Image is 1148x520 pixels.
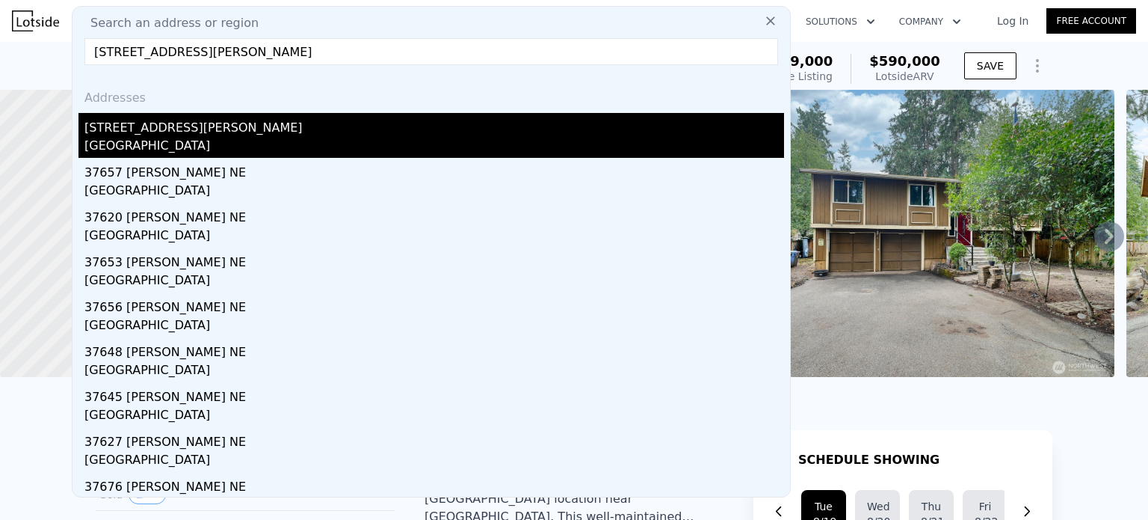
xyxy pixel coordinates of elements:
div: [GEOGRAPHIC_DATA] [84,137,784,158]
a: Free Account [1046,8,1136,34]
div: Addresses [78,77,784,113]
div: 37656 [PERSON_NAME] NE [84,293,784,316]
div: Wed [867,499,888,514]
div: 37657 [PERSON_NAME] NE [84,158,784,182]
input: Enter an address, city, region, neighborhood or zip code [84,38,778,65]
span: Active Listing [762,70,833,82]
div: 37653 [PERSON_NAME] NE [84,248,784,272]
div: [GEOGRAPHIC_DATA] [84,451,784,472]
div: [GEOGRAPHIC_DATA] [84,316,784,337]
div: 37627 [PERSON_NAME] NE [84,427,784,451]
div: 37648 [PERSON_NAME] NE [84,337,784,361]
div: [GEOGRAPHIC_DATA] [84,496,784,517]
span: $549,000 [762,53,833,69]
span: Search an address or region [78,14,259,32]
img: Lotside [12,10,59,31]
a: Log In [979,13,1046,28]
img: Sale: 167494006 Parcel: 100713947 [684,90,1114,377]
div: Thu [921,499,942,514]
div: [GEOGRAPHIC_DATA] [84,227,784,248]
div: Lotside ARV [869,69,940,84]
span: $590,000 [869,53,940,69]
div: 37676 [PERSON_NAME] NE [84,472,784,496]
div: 37645 [PERSON_NAME] NE [84,382,784,406]
div: [GEOGRAPHIC_DATA] [84,272,784,293]
div: 37620 [PERSON_NAME] NE [84,203,784,227]
div: Fri [975,499,996,514]
div: Tue [813,499,834,514]
div: [GEOGRAPHIC_DATA] [84,182,784,203]
div: [STREET_ADDRESS][PERSON_NAME] [84,113,784,137]
button: Show Options [1022,51,1052,81]
button: Company [887,8,973,35]
button: Solutions [794,8,887,35]
div: [GEOGRAPHIC_DATA] [84,361,784,382]
button: SAVE [964,52,1016,79]
div: [GEOGRAPHIC_DATA] [84,406,784,427]
h1: SCHEDULE SHOWING [798,451,939,469]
